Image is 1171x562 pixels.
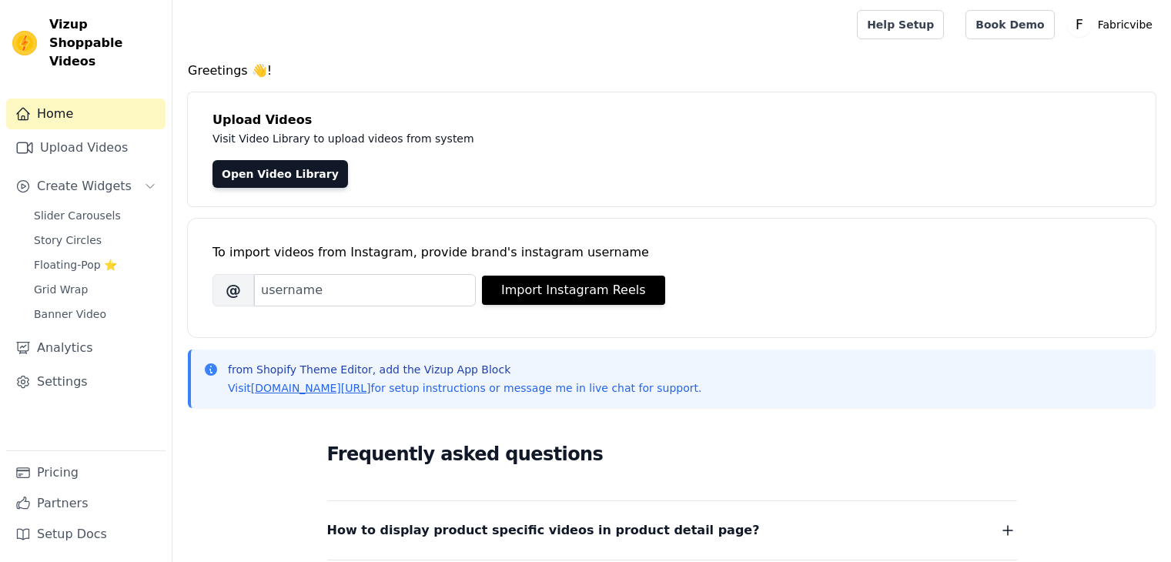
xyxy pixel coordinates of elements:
[251,382,371,394] a: [DOMAIN_NAME][URL]
[482,276,665,305] button: Import Instagram Reels
[212,129,902,148] p: Visit Video Library to upload videos from system
[25,254,166,276] a: Floating-Pop ⭐
[6,488,166,519] a: Partners
[212,160,348,188] a: Open Video Library
[34,282,88,297] span: Grid Wrap
[34,232,102,248] span: Story Circles
[188,62,1156,80] h4: Greetings 👋!
[6,171,166,202] button: Create Widgets
[34,257,117,273] span: Floating-Pop ⭐
[327,520,1017,541] button: How to display product specific videos in product detail page?
[1067,11,1159,38] button: F Fabricvibe
[12,31,37,55] img: Vizup
[212,111,1131,129] h4: Upload Videos
[965,10,1054,39] a: Book Demo
[25,279,166,300] a: Grid Wrap
[34,306,106,322] span: Banner Video
[25,303,166,325] a: Banner Video
[327,520,760,541] span: How to display product specific videos in product detail page?
[857,10,944,39] a: Help Setup
[6,519,166,550] a: Setup Docs
[1092,11,1159,38] p: Fabricvibe
[34,208,121,223] span: Slider Carousels
[254,274,476,306] input: username
[1076,17,1083,32] text: F
[228,380,701,396] p: Visit for setup instructions or message me in live chat for support.
[6,333,166,363] a: Analytics
[25,229,166,251] a: Story Circles
[6,132,166,163] a: Upload Videos
[6,99,166,129] a: Home
[327,439,1017,470] h2: Frequently asked questions
[6,366,166,397] a: Settings
[25,205,166,226] a: Slider Carousels
[212,274,254,306] span: @
[49,15,159,71] span: Vizup Shoppable Videos
[6,457,166,488] a: Pricing
[228,362,701,377] p: from Shopify Theme Editor, add the Vizup App Block
[37,177,132,196] span: Create Widgets
[212,243,1131,262] div: To import videos from Instagram, provide brand's instagram username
